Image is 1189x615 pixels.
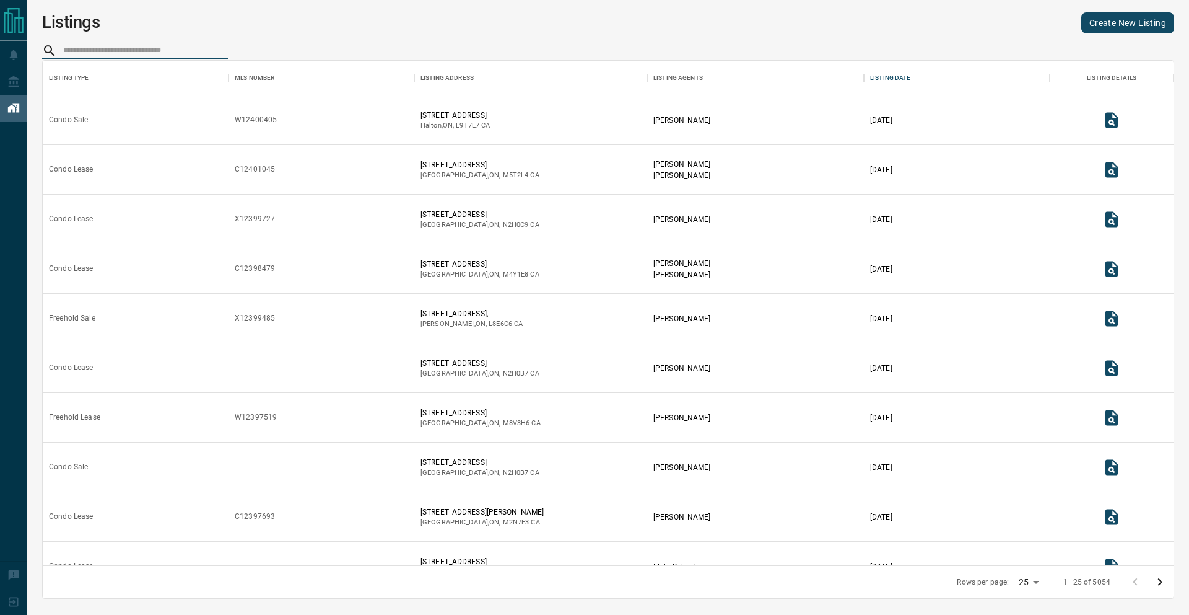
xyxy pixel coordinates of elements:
div: C12397693 [235,511,275,522]
p: 1–25 of 5054 [1063,577,1110,588]
span: m2n7e3 [503,518,529,526]
div: Condo Sale [49,462,88,472]
p: [PERSON_NAME] [653,462,710,473]
p: [DATE] [870,263,892,275]
button: View Listing Details [1099,455,1124,480]
p: Halton , ON , CA [420,121,490,131]
h1: Listings [42,12,100,32]
div: 25 [1014,573,1043,591]
button: View Listing Details [1099,157,1124,182]
p: [GEOGRAPHIC_DATA] , ON , CA [420,369,539,379]
p: Rows per page: [957,577,1009,588]
p: [GEOGRAPHIC_DATA] , ON , CA [420,418,541,428]
p: [DATE] [870,164,892,175]
button: View Listing Details [1099,505,1124,529]
div: W12397519 [235,412,277,423]
button: View Listing Details [1099,405,1124,430]
span: l9t7e7 [456,122,479,130]
span: m5t2l4 [503,171,529,179]
p: [DATE] [870,412,892,423]
div: Condo Lease [49,263,93,274]
p: [PERSON_NAME] [653,214,710,225]
div: Listing Type [49,61,89,95]
span: n2h0b7 [503,469,529,477]
div: Condo Sale [49,115,88,125]
p: [PERSON_NAME] [653,412,710,423]
div: Listing Details [1050,61,1174,95]
div: Condo Lease [49,164,93,175]
div: Listing Details [1087,61,1136,95]
p: [GEOGRAPHIC_DATA] , ON , CA [420,518,544,528]
p: [PERSON_NAME] [653,511,710,523]
p: [PERSON_NAME] [653,313,710,324]
span: m8v3h6 [503,419,530,427]
button: View Listing Details [1099,207,1124,232]
p: [DATE] [870,462,892,473]
p: [DATE] [870,561,892,572]
div: Listing Agents [653,61,703,95]
div: Condo Lease [49,511,93,522]
div: Freehold Lease [49,412,100,423]
p: [PERSON_NAME] [653,258,710,269]
div: Listing Address [414,61,647,95]
div: Listing Agents [647,61,864,95]
p: [STREET_ADDRESS] [420,110,490,121]
p: [DATE] [870,115,892,126]
div: Listing Date [870,61,911,95]
p: [PERSON_NAME] [653,115,710,126]
p: [STREET_ADDRESS] [420,259,539,270]
button: View Listing Details [1099,554,1124,579]
p: [DATE] [870,313,892,324]
div: Condo Lease [49,363,93,373]
p: [STREET_ADDRESS] [420,556,540,567]
p: [STREET_ADDRESS] [420,358,539,369]
p: [PERSON_NAME] [653,170,710,181]
div: Listing Date [864,61,1050,95]
div: Listing Address [420,61,474,95]
p: [PERSON_NAME] [653,159,710,170]
button: View Listing Details [1099,306,1124,331]
span: n2h0b7 [503,369,529,378]
div: C12401045 [235,164,275,175]
p: [GEOGRAPHIC_DATA] , ON , CA [420,220,539,230]
p: [STREET_ADDRESS], [420,308,523,319]
div: Freehold Sale [49,313,95,324]
p: [STREET_ADDRESS] [420,159,539,170]
p: [STREET_ADDRESS] [420,457,539,468]
div: Condo Lease [49,214,93,224]
div: X12399485 [235,313,275,324]
p: [DATE] [870,214,892,225]
div: W12400405 [235,115,277,125]
span: l8e6c6 [489,320,512,328]
div: C12398479 [235,263,275,274]
p: [PERSON_NAME] [653,363,710,374]
p: [STREET_ADDRESS][PERSON_NAME] [420,507,544,518]
p: [DATE] [870,511,892,523]
p: [PERSON_NAME] , ON , CA [420,319,523,329]
button: View Listing Details [1099,356,1124,381]
div: X12399727 [235,214,275,224]
div: MLS Number [235,61,274,95]
div: Condo Lease [49,561,93,572]
button: View Listing Details [1099,108,1124,133]
div: Listing Type [43,61,229,95]
span: n2h0c9 [503,221,529,229]
p: [DATE] [870,363,892,374]
p: [GEOGRAPHIC_DATA] , ON , CA [420,270,539,280]
p: [STREET_ADDRESS] [420,407,541,418]
button: Go to next page [1148,570,1172,595]
span: m4y1e8 [503,270,529,278]
p: Elphi Bolombo [653,561,703,572]
p: [GEOGRAPHIC_DATA] , ON , CA [420,468,539,478]
p: [GEOGRAPHIC_DATA] , ON , CA [420,170,539,180]
div: MLS Number [229,61,414,95]
button: View Listing Details [1099,257,1124,281]
p: [STREET_ADDRESS] [420,209,539,220]
p: [PERSON_NAME] [653,269,710,280]
a: Create New Listing [1081,12,1174,33]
